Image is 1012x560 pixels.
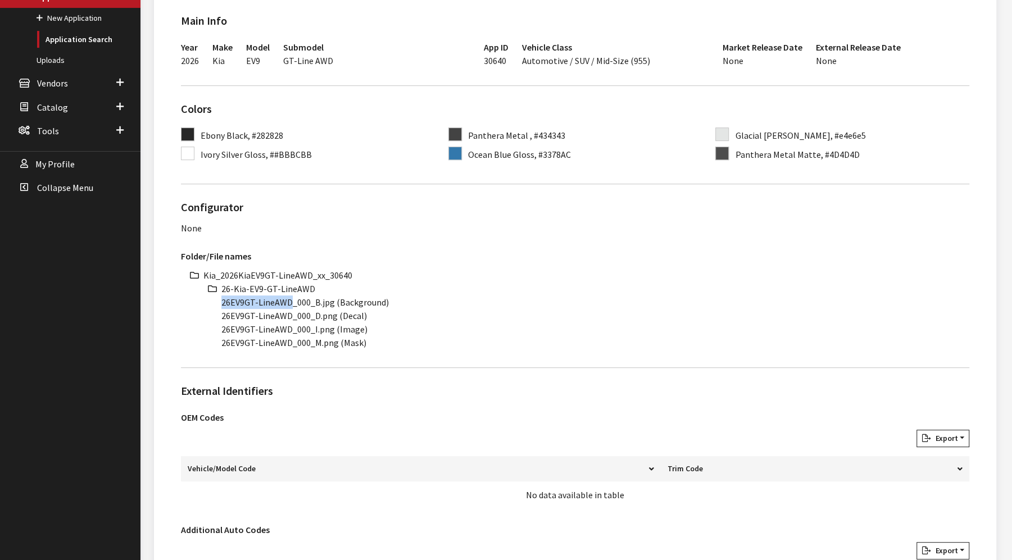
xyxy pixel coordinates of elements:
[181,249,969,263] h3: Folder/File names
[181,411,969,424] h3: OEM Codes
[252,130,283,141] span: #282828
[661,456,969,481] th: Trim Code: activate to sort column ascending
[735,130,832,141] span: Glacial [PERSON_NAME],
[522,55,650,66] span: Automotive / SUV / Mid-Size (955)
[484,40,509,54] h3: App ID
[181,456,661,481] th: Vehicle/Model Code: activate to sort column descending
[246,55,260,66] span: EV9
[181,199,969,216] h2: Configurator
[270,149,312,160] span: ##BBBCBB
[221,295,969,309] li: 26EV9GT-LineAWD_000_B.jpg (Background)
[931,545,957,556] span: Export
[484,55,506,66] span: 30640
[824,149,859,160] span: #4D4D4D
[221,282,969,295] li: 26-Kia-EV9-GT-LineAWD
[181,55,199,66] span: 2026
[37,182,93,193] span: Collapse Menu
[816,40,901,54] h3: External Release Date
[522,40,709,54] h3: Vehicle Class
[816,55,837,66] span: None
[212,40,233,54] h3: Make
[283,40,470,54] h3: Submodel
[916,430,969,447] button: Export
[916,542,969,559] button: Export
[201,149,268,160] span: Ivory Silver Gloss,
[246,40,270,54] h3: Model
[181,523,969,536] h3: Additional Auto Codes
[221,322,969,336] li: 26EV9GT-LineAWD_000_I.png (Image)
[931,433,957,443] span: Export
[221,336,969,349] li: 26EV9GT-LineAWD_000_M.png (Mask)
[203,268,969,282] li: Kia_2026KiaEV9GT-LineAWD_xx_30640
[834,130,865,141] span: #e4e6e5
[181,40,199,54] h3: Year
[468,130,532,141] span: Panthera Metal ,
[37,125,59,136] span: Tools
[181,101,969,117] h2: Colors
[538,149,571,160] span: #3378AC
[283,55,333,66] span: GT-Line AWD
[201,130,250,141] span: Ebony Black,
[723,55,743,66] span: None
[181,383,969,399] h2: External Identifiers
[181,481,969,508] td: No data available in table
[37,78,68,89] span: Vendors
[723,40,802,54] h3: Market Release Date
[735,149,823,160] span: Panthera Metal Matte,
[181,12,969,29] h2: Main Info
[534,130,565,141] span: #434343
[221,309,969,322] li: 26EV9GT-LineAWD_000_D.png (Decal)
[212,55,225,66] span: Kia
[181,221,969,235] div: None
[37,102,68,113] span: Catalog
[35,158,75,170] span: My Profile
[468,149,537,160] span: Ocean Blue Gloss,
